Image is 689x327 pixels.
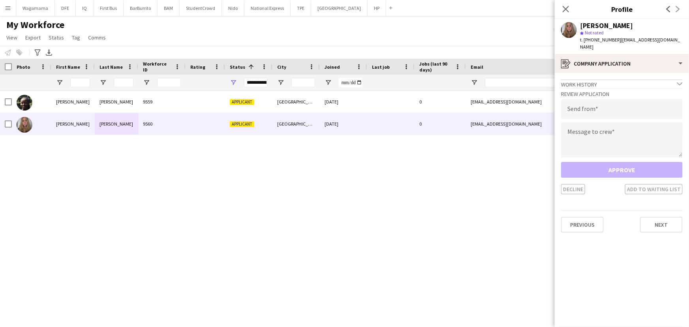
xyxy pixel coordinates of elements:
[33,48,42,57] app-action-btn: Advanced filters
[72,34,80,41] span: Tag
[17,117,32,133] img: Katie Stillman-Jones
[230,99,254,105] span: Applicant
[88,34,106,41] span: Comms
[55,0,76,16] button: DFE
[44,48,54,57] app-action-btn: Export XLSX
[69,32,83,43] a: Tag
[291,0,311,16] button: TPE
[555,4,689,14] h3: Profile
[17,95,32,111] img: Debra Wilson-Osuide
[158,0,180,16] button: BAM
[6,19,64,31] span: My Workforce
[70,78,90,87] input: First Name Filter Input
[415,91,466,113] div: 0
[372,64,390,70] span: Last job
[561,217,604,233] button: Previous
[291,78,315,87] input: City Filter Input
[466,113,624,135] div: [EMAIL_ADDRESS][DOMAIN_NAME]
[272,113,320,135] div: [GEOGRAPHIC_DATA]
[190,64,205,70] span: Rating
[180,0,222,16] button: StudentCrowd
[466,91,624,113] div: [EMAIL_ADDRESS][DOMAIN_NAME]
[25,34,41,41] span: Export
[580,37,621,43] span: t. [PHONE_NUMBER]
[368,0,386,16] button: HP
[45,32,67,43] a: Status
[320,91,367,113] div: [DATE]
[415,113,466,135] div: 0
[230,64,245,70] span: Status
[49,34,64,41] span: Status
[471,79,478,86] button: Open Filter Menu
[277,64,286,70] span: City
[143,79,150,86] button: Open Filter Menu
[272,91,320,113] div: [GEOGRAPHIC_DATA]
[277,79,284,86] button: Open Filter Menu
[76,0,94,16] button: IQ
[51,113,95,135] div: [PERSON_NAME]
[325,79,332,86] button: Open Filter Menu
[143,61,171,73] span: Workforce ID
[580,22,633,29] div: [PERSON_NAME]
[138,91,186,113] div: 9559
[640,217,683,233] button: Next
[230,121,254,127] span: Applicant
[6,34,17,41] span: View
[311,0,368,16] button: [GEOGRAPHIC_DATA]
[100,64,123,70] span: Last Name
[124,0,158,16] button: BarBurrito
[580,37,680,50] span: | [EMAIL_ADDRESS][DOMAIN_NAME]
[555,54,689,73] div: Company application
[114,78,133,87] input: Last Name Filter Input
[51,91,95,113] div: [PERSON_NAME]
[17,64,30,70] span: Photo
[419,61,452,73] span: Jobs (last 90 days)
[95,91,138,113] div: [PERSON_NAME]
[157,78,181,87] input: Workforce ID Filter Input
[56,64,80,70] span: First Name
[230,79,237,86] button: Open Filter Menu
[3,32,21,43] a: View
[561,90,683,98] h3: Review Application
[100,79,107,86] button: Open Filter Menu
[471,64,483,70] span: Email
[244,0,291,16] button: National Express
[22,32,44,43] a: Export
[85,32,109,43] a: Comms
[222,0,244,16] button: Nido
[585,30,604,36] span: Not rated
[320,113,367,135] div: [DATE]
[56,79,63,86] button: Open Filter Menu
[16,0,55,16] button: Wagamama
[485,78,619,87] input: Email Filter Input
[561,79,683,88] div: Work history
[95,113,138,135] div: [PERSON_NAME]
[138,113,186,135] div: 9560
[339,78,362,87] input: Joined Filter Input
[325,64,340,70] span: Joined
[94,0,124,16] button: First Bus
